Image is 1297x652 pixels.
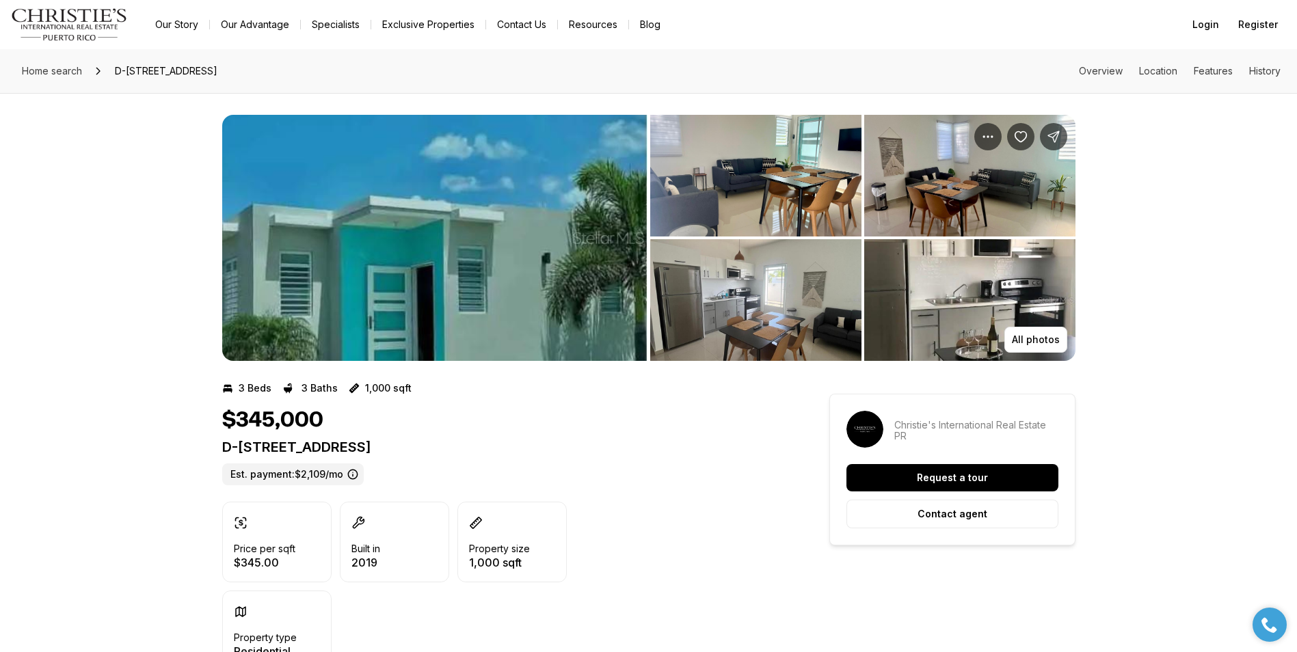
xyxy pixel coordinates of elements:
p: Built in [351,543,380,554]
span: Home search [22,65,82,77]
p: Property size [469,543,530,554]
button: View image gallery [864,115,1075,236]
a: Skip to: Features [1194,65,1233,77]
label: Est. payment: $2,109/mo [222,463,364,485]
span: Login [1192,19,1219,30]
a: Our Story [144,15,209,34]
button: All photos [1004,327,1067,353]
a: Skip to: Overview [1079,65,1123,77]
p: $345.00 [234,557,295,568]
img: logo [11,8,128,41]
a: Skip to: History [1249,65,1281,77]
button: Login [1184,11,1227,38]
p: Property type [234,632,297,643]
a: Our Advantage [210,15,300,34]
button: View image gallery [650,239,861,361]
button: View image gallery [650,115,861,236]
p: D-[STREET_ADDRESS] [222,439,780,455]
a: Home search [16,60,88,82]
a: Resources [558,15,628,34]
p: Contact agent [918,508,987,519]
span: Register [1238,19,1278,30]
a: Blog [629,15,671,34]
h1: $345,000 [222,407,323,433]
p: 2019 [351,557,380,568]
button: Contact agent [846,500,1058,528]
button: View image gallery [222,115,647,361]
li: 1 of 7 [222,115,647,361]
a: Skip to: Location [1139,65,1177,77]
button: Request a tour [846,464,1058,491]
p: 3 Baths [302,383,338,394]
a: Exclusive Properties [371,15,485,34]
button: Property options [974,123,1002,150]
p: Request a tour [917,472,988,483]
button: Register [1230,11,1286,38]
span: D-[STREET_ADDRESS] [109,60,223,82]
p: Price per sqft [234,543,295,554]
button: Save Property: D-14 LAS OLAS ST #D-14 [1007,123,1034,150]
li: 2 of 7 [650,115,1075,361]
div: Listing Photos [222,115,1075,361]
nav: Page section menu [1079,66,1281,77]
button: View image gallery [864,239,1075,361]
p: 1,000 sqft [469,557,530,568]
p: 1,000 sqft [365,383,412,394]
p: Christie's International Real Estate PR [894,420,1058,442]
button: Share Property: D-14 LAS OLAS ST #D-14 [1040,123,1067,150]
p: All photos [1012,334,1060,345]
a: Specialists [301,15,371,34]
button: Contact Us [486,15,557,34]
p: 3 Beds [239,383,271,394]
